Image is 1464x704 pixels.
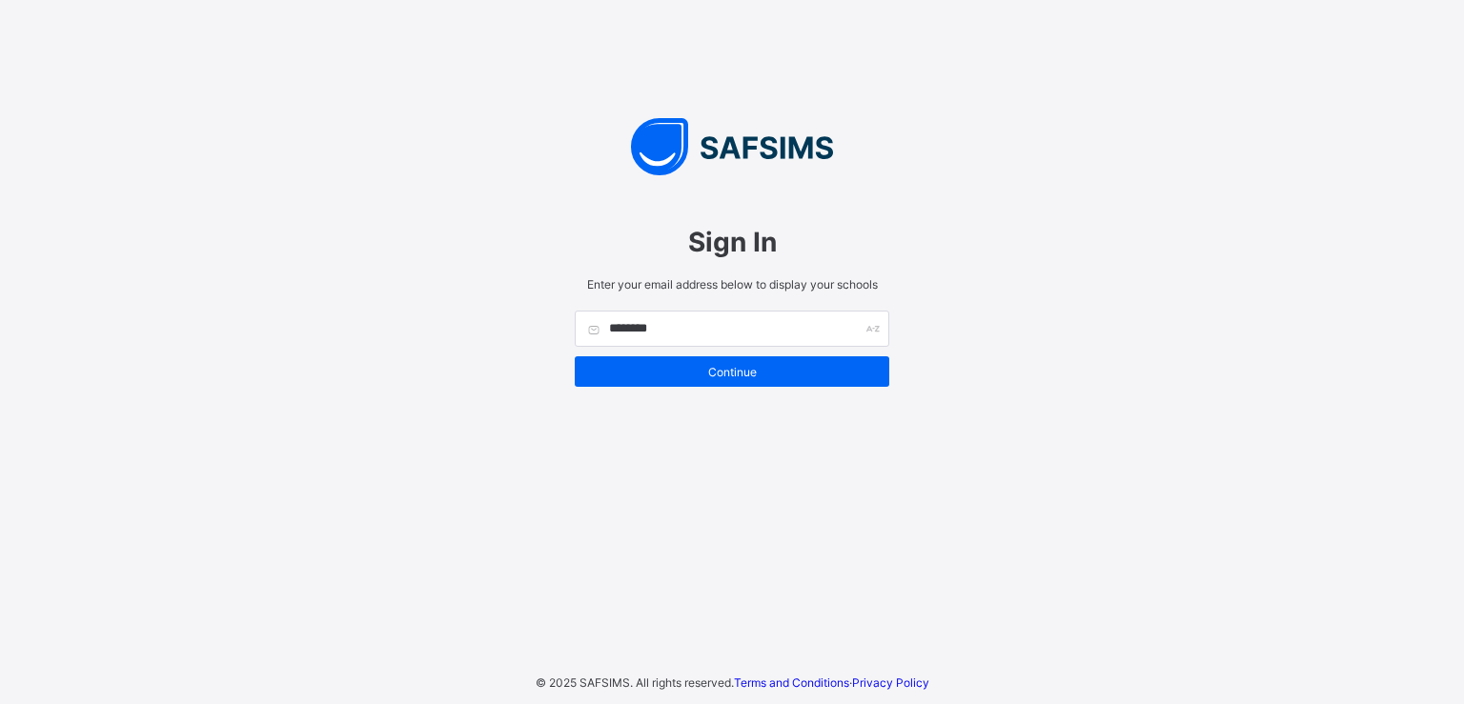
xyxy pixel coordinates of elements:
span: Enter your email address below to display your schools [575,277,889,292]
span: © 2025 SAFSIMS. All rights reserved. [536,675,734,690]
img: SAFSIMS Logo [556,118,908,175]
a: Privacy Policy [852,675,929,690]
span: Continue [589,365,875,379]
a: Terms and Conditions [734,675,849,690]
span: Sign In [575,226,889,258]
span: · [734,675,929,690]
